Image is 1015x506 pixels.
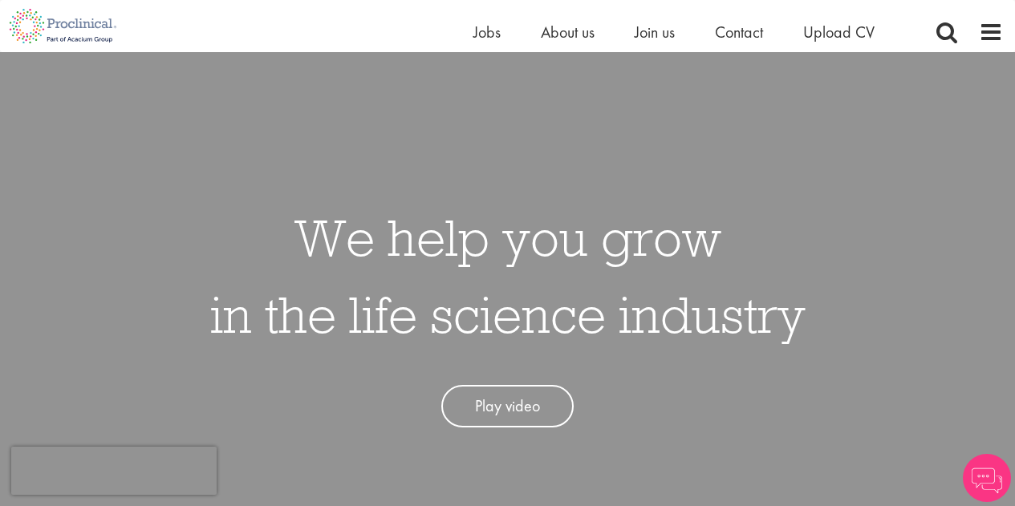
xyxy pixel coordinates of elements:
img: Chatbot [963,454,1011,502]
a: Contact [715,22,763,43]
h1: We help you grow in the life science industry [210,199,806,353]
a: Join us [635,22,675,43]
a: Upload CV [803,22,875,43]
a: Jobs [473,22,501,43]
a: About us [541,22,595,43]
a: Play video [441,385,574,427]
